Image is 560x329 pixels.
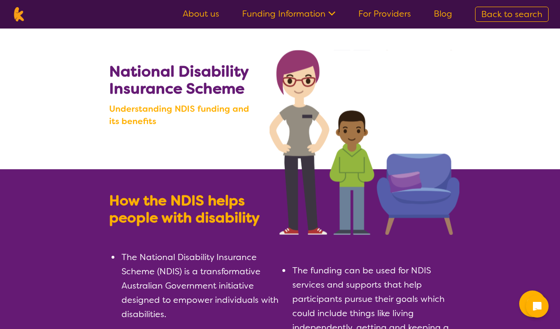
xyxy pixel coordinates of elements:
[475,7,549,22] a: Back to search
[109,61,248,98] b: National Disability Insurance Scheme
[481,9,542,20] span: Back to search
[109,191,260,227] b: How the NDIS helps people with disability
[358,8,411,19] a: For Providers
[11,7,26,21] img: Karista logo
[270,50,459,235] img: Search NDIS services with Karista
[434,8,452,19] a: Blog
[183,8,219,19] a: About us
[109,103,261,127] b: Understanding NDIS funding and its benefits
[242,8,336,19] a: Funding Information
[519,290,546,317] button: Channel Menu
[121,250,280,321] li: The National Disability Insurance Scheme (NDIS) is a transformative Australian Government initiat...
